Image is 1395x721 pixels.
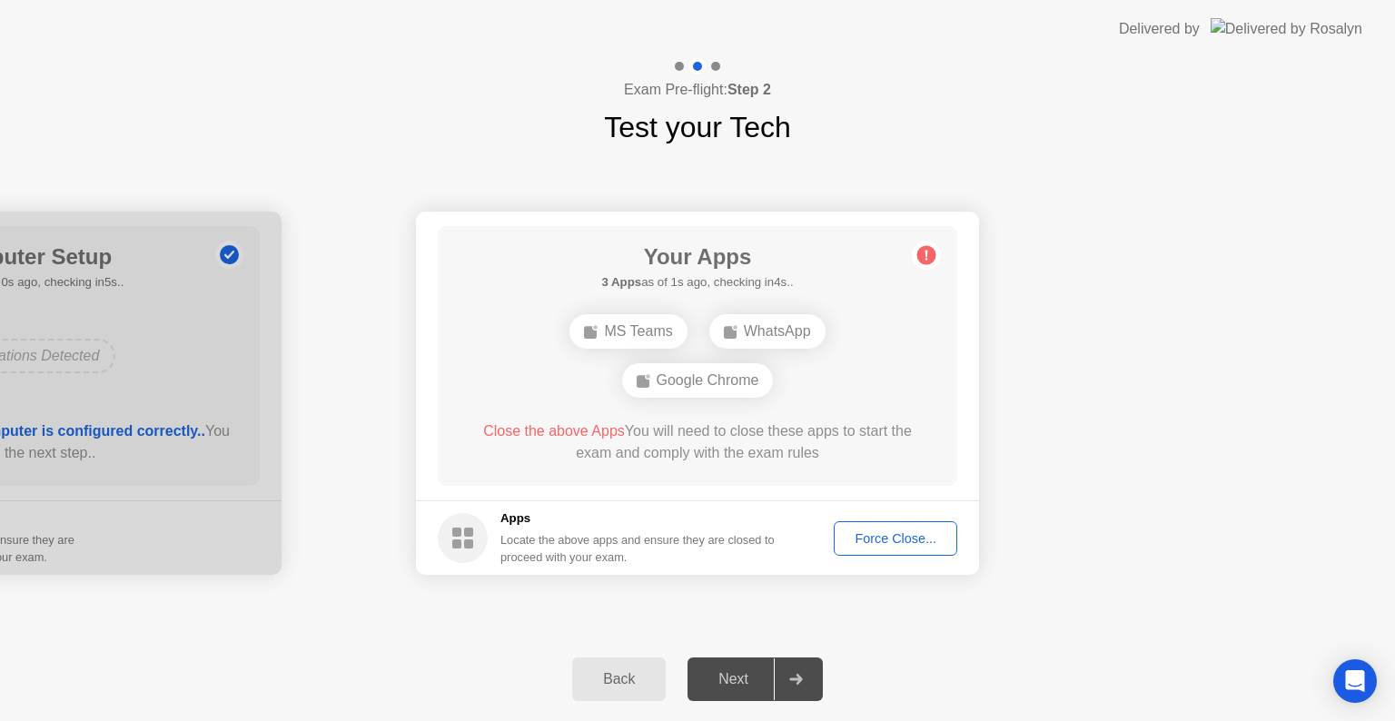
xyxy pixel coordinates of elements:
div: WhatsApp [709,314,826,349]
h1: Test your Tech [604,105,791,149]
b: Step 2 [727,82,771,97]
div: Next [693,671,774,687]
button: Force Close... [834,521,957,556]
div: Force Close... [840,531,951,546]
span: Close the above Apps [483,423,625,439]
h5: as of 1s ago, checking in4s.. [601,273,793,291]
div: Delivered by [1119,18,1200,40]
div: Google Chrome [622,363,774,398]
img: Delivered by Rosalyn [1211,18,1362,39]
b: 3 Apps [601,275,641,289]
h4: Exam Pre-flight: [624,79,771,101]
button: Back [572,657,666,701]
div: MS Teams [569,314,687,349]
div: Open Intercom Messenger [1333,659,1377,703]
h5: Apps [500,509,776,528]
button: Next [688,657,823,701]
div: You will need to close these apps to start the exam and comply with the exam rules [464,420,932,464]
div: Back [578,671,660,687]
div: Locate the above apps and ensure they are closed to proceed with your exam. [500,531,776,566]
h1: Your Apps [601,241,793,273]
